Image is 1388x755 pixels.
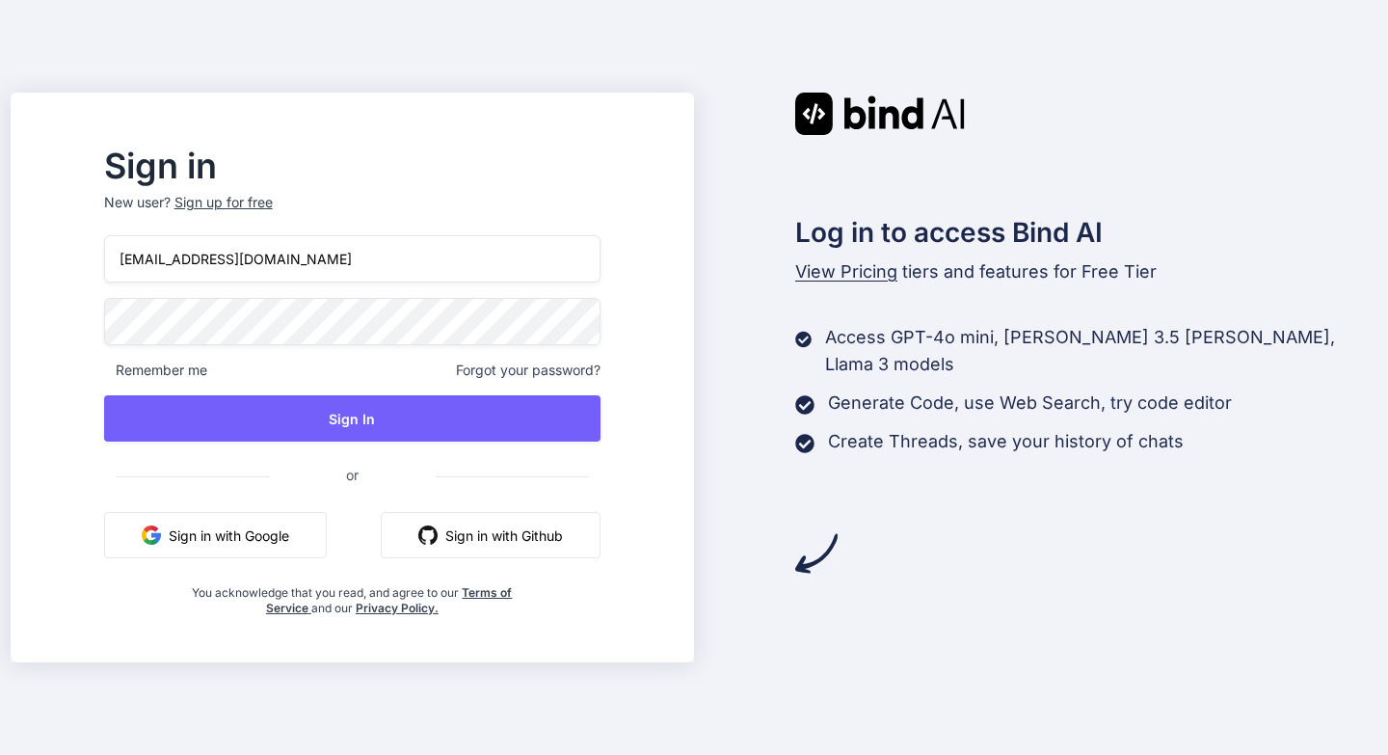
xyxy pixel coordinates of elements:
a: Terms of Service [266,585,513,615]
span: View Pricing [795,261,897,282]
p: Generate Code, use Web Search, try code editor [828,390,1232,417]
span: or [269,451,436,499]
a: Privacy Policy. [356,601,439,615]
div: Sign up for free [174,193,273,212]
button: Sign in with Google [104,512,327,558]
p: New user? [104,193,601,235]
img: Bind AI logo [795,93,965,135]
img: google [142,526,161,545]
button: Sign In [104,395,601,442]
button: Sign in with Github [381,512,601,558]
h2: Sign in [104,150,601,181]
span: Forgot your password? [456,361,601,380]
input: Login or Email [104,235,601,283]
p: tiers and features for Free Tier [795,258,1377,285]
p: Create Threads, save your history of chats [828,428,1184,455]
h2: Log in to access Bind AI [795,212,1377,253]
img: github [418,526,438,545]
span: Remember me [104,361,207,380]
p: Access GPT-4o mini, [PERSON_NAME] 3.5 [PERSON_NAME], Llama 3 models [825,324,1377,378]
div: You acknowledge that you read, and agree to our and our [187,574,519,616]
img: arrow [795,532,838,575]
